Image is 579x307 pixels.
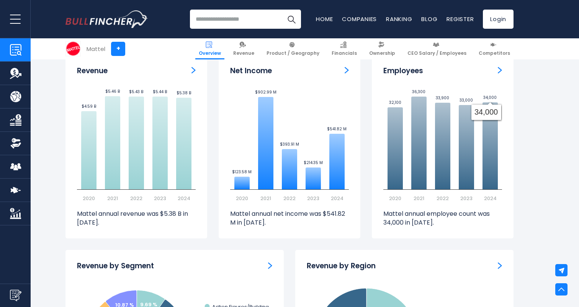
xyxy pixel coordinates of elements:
[412,89,425,95] text: 36,300
[77,210,196,227] p: Mattel annual revenue was $5.38 B in [DATE].
[10,138,21,149] img: Ownership
[479,50,510,56] span: Competitors
[233,50,254,56] span: Revenue
[414,195,424,202] text: 2021
[255,89,276,95] text: $902.99 M
[369,50,395,56] span: Ownership
[230,66,272,76] h3: Net Income
[105,89,120,94] text: $5.46 B
[316,15,333,23] a: Home
[65,10,148,28] a: Go to homepage
[404,38,470,59] a: CEO Salary / Employees
[283,195,296,202] text: 2022
[327,126,347,132] text: $541.82 M
[268,261,272,269] a: Revenue by Segment
[307,261,376,271] h3: Revenue by Region
[195,38,224,59] a: Overview
[83,195,95,202] text: 2020
[460,97,473,103] text: 33,000
[236,195,248,202] text: 2020
[483,95,497,100] text: 34,000
[87,44,105,53] div: Mattel
[447,15,474,23] a: Register
[436,95,449,101] text: 33,900
[232,169,252,175] text: $123.58 M
[483,10,514,29] a: Login
[66,41,80,56] img: MAT logo
[178,195,190,202] text: 2024
[328,38,360,59] a: Financials
[437,195,449,202] text: 2022
[366,38,399,59] a: Ownership
[407,50,466,56] span: CEO Salary / Employees
[389,195,401,202] text: 2020
[304,160,323,166] text: $214.35 M
[153,89,167,95] text: $5.44 B
[498,66,502,74] a: Employees
[332,50,357,56] span: Financials
[230,38,258,59] a: Revenue
[307,195,319,202] text: 2023
[130,195,142,202] text: 2022
[421,15,437,23] a: Blog
[498,261,502,269] a: Revenue by Region
[389,100,401,105] text: 32,100
[107,195,118,202] text: 2021
[230,210,349,227] p: Mattel annual net income was $541.82 M in [DATE].
[82,103,96,109] text: $4.59 B
[484,195,497,202] text: 2024
[383,210,502,227] p: Mattel annual employee count was 34,000 in [DATE].
[77,66,108,76] h3: Revenue
[154,195,166,202] text: 2023
[460,195,473,202] text: 2023
[199,50,221,56] span: Overview
[77,261,154,271] h3: Revenue by Segment
[282,10,301,29] button: Search
[263,38,323,59] a: Product / Geography
[345,66,349,74] a: Net income
[111,42,125,56] a: +
[260,195,271,202] text: 2021
[475,38,514,59] a: Competitors
[177,90,191,96] text: $5.38 B
[267,50,319,56] span: Product / Geography
[383,66,423,76] h3: Employees
[280,141,299,147] text: $393.91 M
[191,66,196,74] a: Revenue
[65,10,148,28] img: Bullfincher logo
[331,195,343,202] text: 2024
[342,15,377,23] a: Companies
[386,15,412,23] a: Ranking
[129,89,143,95] text: $5.43 B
